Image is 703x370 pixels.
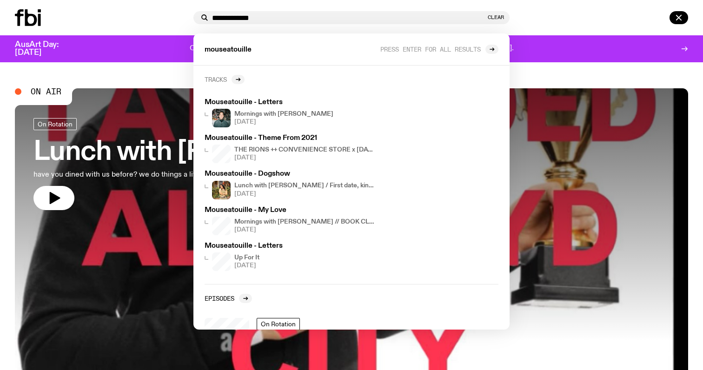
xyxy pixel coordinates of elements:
a: Tracks [205,75,245,84]
p: have you dined with us before? we do things a little differently here [33,169,272,180]
h2: Episodes [205,295,234,302]
a: Mouseatouille - Theme From 2021THE RIONS ++ CONVENIENCE STORE x [DATE] Arvos[DATE] [201,131,379,167]
a: Press enter for all results [380,45,498,54]
span: mouseatouille [205,46,252,53]
h3: Mouseatouille - Letters [205,99,376,106]
span: [DATE] [234,155,376,161]
h4: Mornings with [PERSON_NAME] [234,111,333,117]
button: Clear [488,15,504,20]
img: Tanya is standing in front of plants and a brick fence on a sunny day. She is looking to the left... [212,181,231,199]
a: Mouseatouille - LettersRadio presenter Ben Hansen sits in front of a wall of photos and an fbi ra... [201,95,379,131]
span: [DATE] [234,191,376,197]
a: Lunch with [PERSON_NAME]have you dined with us before? we do things a little differently here [33,118,413,210]
h2: Tracks [205,76,227,83]
a: Mouseatouille - DogshowTanya is standing in front of plants and a brick fence on a sunny day. She... [201,167,379,203]
span: [DATE] [234,263,259,269]
p: One day. One community. One frequency worth fighting for. Donate to support [DOMAIN_NAME]. [190,45,514,53]
h3: Mouseatouille - Dogshow [205,171,376,178]
a: On RotationThe Playlist with [PERSON_NAME] and Raf / Mouseatouille AOTW[DATE] [201,314,502,366]
img: Radio presenter Ben Hansen sits in front of a wall of photos and an fbi radio sign. Film photo. B... [212,109,231,127]
a: Episodes [205,294,252,303]
span: [DATE] [234,227,376,233]
h4: Mornings with [PERSON_NAME] // BOOK CLUB + playing [PERSON_NAME] ?1!?1 [234,219,376,225]
h4: THE RIONS ++ CONVENIENCE STORE x [DATE] Arvos [234,147,376,153]
span: [DATE] [234,119,333,125]
h3: Mouseatouille - My Love [205,207,376,214]
h3: AusArt Day: [DATE] [15,41,74,57]
span: On Rotation [38,120,73,127]
h4: Lunch with [PERSON_NAME] / First date, kinda nervous!! [234,183,376,189]
span: On Air [31,87,61,96]
h3: Mouseatouille - Theme From 2021 [205,135,376,142]
a: Mouseatouille - LettersUp For It[DATE] [201,239,379,275]
a: Mouseatouille - My LoveMornings with [PERSON_NAME] // BOOK CLUB + playing [PERSON_NAME] ?1!?1[DATE] [201,203,379,239]
h3: Lunch with [PERSON_NAME] [33,139,413,165]
a: On Rotation [33,118,77,130]
h3: Mouseatouille - Letters [205,243,376,250]
h4: Up For It [234,255,259,261]
span: Press enter for all results [380,46,481,53]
